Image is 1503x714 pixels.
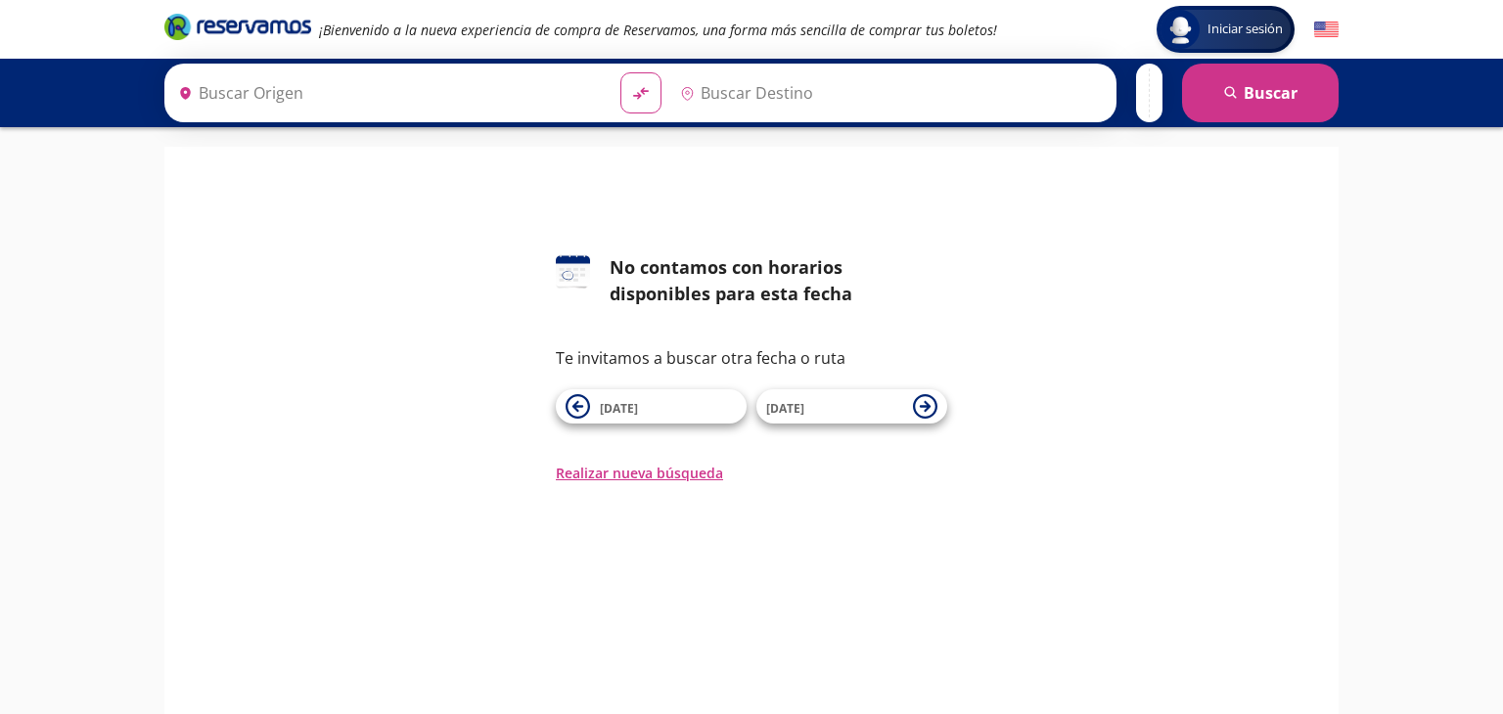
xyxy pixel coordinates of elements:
[164,12,311,41] i: Brand Logo
[1182,64,1339,122] button: Buscar
[756,389,947,424] button: [DATE]
[1200,20,1291,39] span: Iniciar sesión
[766,400,804,417] span: [DATE]
[1314,18,1339,42] button: English
[164,12,311,47] a: Brand Logo
[672,68,1107,117] input: Buscar Destino
[319,21,997,39] em: ¡Bienvenido a la nueva experiencia de compra de Reservamos, una forma más sencilla de comprar tus...
[610,254,947,307] div: No contamos con horarios disponibles para esta fecha
[556,389,747,424] button: [DATE]
[170,68,605,117] input: Buscar Origen
[600,400,638,417] span: [DATE]
[556,463,723,483] button: Realizar nueva búsqueda
[556,346,947,370] p: Te invitamos a buscar otra fecha o ruta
